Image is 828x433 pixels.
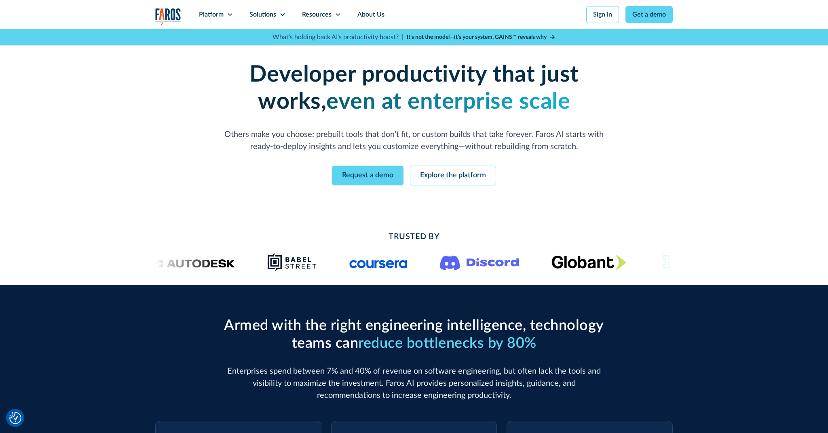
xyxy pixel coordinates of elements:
img: Logo of the communication platform Discord. [440,254,519,271]
button: Cookie Settings [9,412,21,424]
h2: Trusted By [220,231,608,243]
div: Resources [302,10,332,19]
h2: Armed with the right engineering intelligence, technology teams can [220,317,608,352]
a: Sign in [586,6,619,23]
div: Solutions [249,10,276,19]
p: What's holding back AI's productivity boost? | [272,32,403,42]
strong: even at enterprise scale [326,90,570,113]
img: Revisit consent button [9,412,21,424]
a: home [155,8,181,25]
img: Babel Street logo png [267,252,317,272]
img: Logo of the design software company Autodesk. [151,257,235,268]
div: Platform [199,10,224,19]
img: Logo of the online learning platform Coursera. [349,256,408,269]
img: Logo of the analytics and reporting company Faros. [155,8,181,25]
strong: Developer productivity that just works, [249,63,579,113]
img: Globant's logo [551,255,626,270]
p: Enterprises spend between 7% and 40% of revenue on software engineering, but often lack the tools... [220,365,608,401]
p: Others make you choose: prebuilt tools that don't fit, or custom builds that take forever. Faros ... [220,128,608,153]
a: It’s not the model—it’s your system. GAINS™ reveals why [407,33,556,42]
a: Get a demo [625,6,673,23]
a: Explore the platform [410,166,496,185]
strong: It’s not the model—it’s your system. GAINS™ reveals why [407,34,547,40]
a: Request a demo [332,166,403,185]
span: reduce bottlenecks by 80% [358,336,537,351]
